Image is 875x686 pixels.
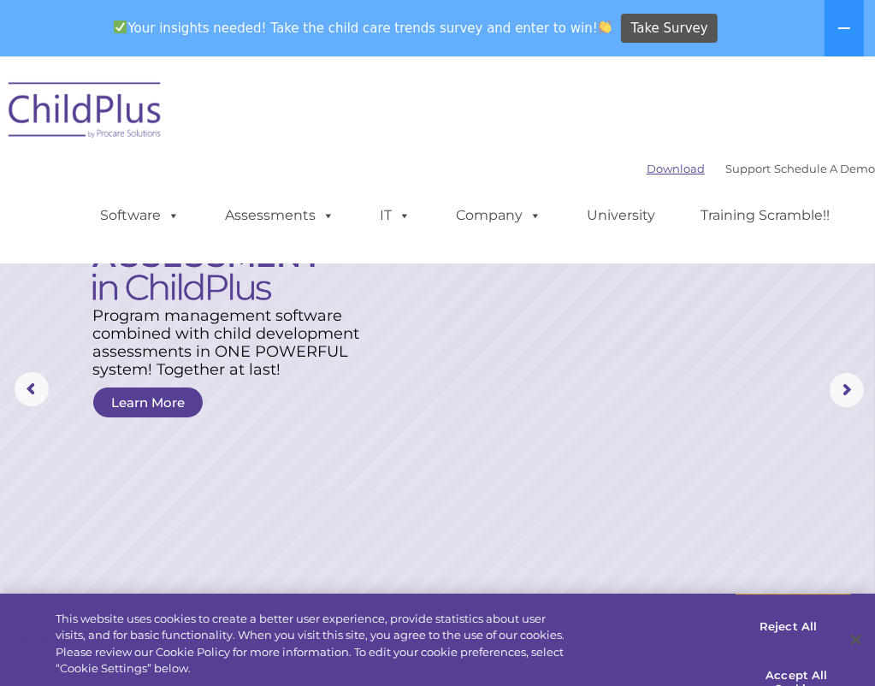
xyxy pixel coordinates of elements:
a: Take Survey [621,14,718,44]
img: ✅ [114,21,127,33]
font: | [647,162,875,175]
a: Schedule A Demo [774,162,875,175]
rs-layer: Program management software combined with child development assessments in ONE POWERFUL system! T... [92,307,373,379]
a: Support [725,162,771,175]
a: IT [363,198,428,233]
a: Learn More [93,387,203,417]
a: Assessments [208,198,352,233]
div: This website uses cookies to create a better user experience, provide statistics about user visit... [56,611,571,677]
button: Reject All [735,608,842,644]
span: Take Survey [631,14,708,44]
a: Software [83,198,197,233]
a: Download [647,162,705,175]
a: Training Scramble!! [683,198,847,233]
img: 👏 [599,21,612,33]
a: University [570,198,672,233]
a: Company [439,198,559,233]
span: Your insights needed! Take the child care trends survey and enter to win! [107,11,619,44]
button: Close [837,621,875,659]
